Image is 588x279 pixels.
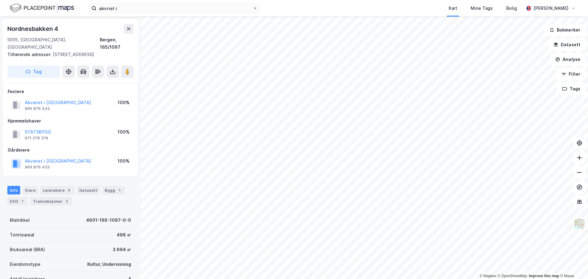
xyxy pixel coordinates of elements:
button: Analyse [550,53,586,66]
div: Info [7,186,20,194]
div: Datasett [77,186,100,194]
div: Transaksjoner [30,197,72,205]
div: 966 876 433 [25,106,50,111]
div: Nordnesbakken 4 [7,24,59,34]
div: Hjemmelshaver [8,117,133,125]
button: Tags [557,83,586,95]
div: Eiendomstype [10,261,40,268]
div: 100% [118,99,130,106]
div: 4 [66,187,72,193]
iframe: Chat Widget [557,250,588,279]
div: 100% [118,157,130,165]
div: 1 [116,187,123,193]
div: 1 [19,198,25,204]
button: Datasett [548,39,586,51]
div: 5005, [GEOGRAPHIC_DATA], [GEOGRAPHIC_DATA] [7,36,100,51]
div: [STREET_ADDRESS] [7,51,129,58]
div: Gårdeiere [8,146,133,154]
div: Eiere [23,186,38,194]
div: Leietakere [40,186,74,194]
div: Festere [8,88,133,95]
div: Matrikkel [10,217,30,224]
div: 3 694 ㎡ [113,246,131,253]
div: Kultur, Undervisning [87,261,131,268]
div: 100% [118,128,130,136]
span: Tilhørende adresser: [7,52,53,57]
div: Mine Tags [471,5,493,12]
a: Improve this map [529,274,559,278]
div: 4601-165-1097-0-0 [86,217,131,224]
div: 971 278 374 [25,136,48,141]
div: Tomteareal [10,231,34,239]
a: OpenStreetMap [498,274,527,278]
div: [PERSON_NAME] [533,5,568,12]
div: 496 ㎡ [117,231,131,239]
img: Z [574,218,585,230]
a: Mapbox [480,274,496,278]
div: Bolig [506,5,517,12]
button: Bokmerker [544,24,586,36]
img: logo.f888ab2527a4732fd821a326f86c7f29.svg [10,3,74,13]
button: Filter [556,68,586,80]
div: 966 876 433 [25,165,50,170]
div: Bergen, 165/1097 [100,36,134,51]
div: Bygg [102,186,125,194]
div: 2 [64,198,70,204]
div: Bruksareal (BRA) [10,246,45,253]
input: Søk på adresse, matrikkel, gårdeiere, leietakere eller personer [96,4,253,13]
button: Tag [7,66,60,78]
div: Kontrollprogram for chat [557,250,588,279]
div: ESG [7,197,28,205]
div: Kart [449,5,457,12]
